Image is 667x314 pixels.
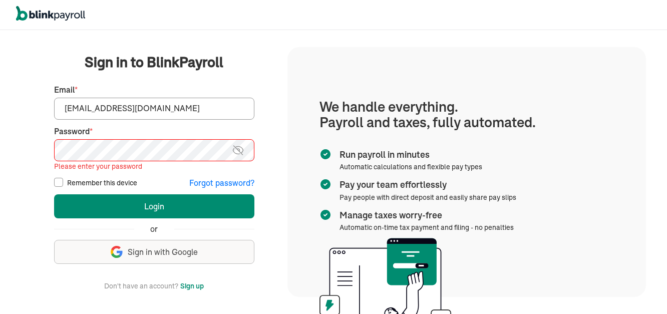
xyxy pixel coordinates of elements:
img: logo [16,6,85,21]
img: checkmark [319,178,331,190]
span: Pay people with direct deposit and easily share pay slips [340,193,516,202]
span: Pay your team effortlessly [340,178,512,191]
span: Automatic on-time tax payment and filing - no penalties [340,223,514,232]
label: Remember this device [67,178,137,188]
label: Email [54,84,254,96]
span: Manage taxes worry-free [340,209,510,222]
button: Login [54,194,254,218]
span: Sign in to BlinkPayroll [85,52,223,72]
h1: We handle everything. Payroll and taxes, fully automated. [319,99,614,130]
span: Automatic calculations and flexible pay types [340,162,482,171]
label: Password [54,126,254,137]
button: Sign in with Google [54,240,254,264]
button: Forgot password? [189,177,254,189]
img: eye [232,144,244,156]
img: checkmark [319,148,331,160]
img: google [111,246,123,258]
span: Don't have an account? [104,280,178,292]
img: checkmark [319,209,331,221]
span: Sign in with Google [128,246,198,258]
span: Run payroll in minutes [340,148,478,161]
input: Your email address [54,98,254,120]
div: Please enter your password [54,161,254,171]
span: or [150,223,158,235]
iframe: Chat Widget [617,266,667,314]
button: Sign up [180,280,204,292]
